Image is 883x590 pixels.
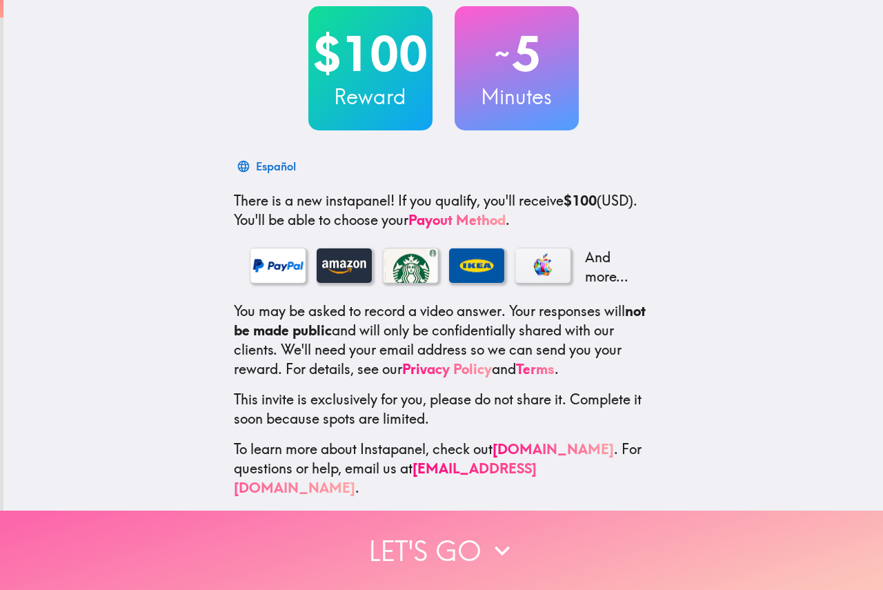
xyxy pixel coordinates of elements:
[234,153,301,180] button: Español
[234,440,653,498] p: To learn more about Instapanel, check out . For questions or help, email us at .
[564,192,597,209] b: $100
[455,82,579,111] h3: Minutes
[234,460,537,496] a: [EMAIL_ADDRESS][DOMAIN_NAME]
[308,82,433,111] h3: Reward
[234,191,653,230] p: If you qualify, you'll receive (USD) . You'll be able to choose your .
[493,33,512,75] span: ~
[234,302,653,379] p: You may be asked to record a video answer. Your responses will and will only be confidentially sh...
[234,302,646,339] b: not be made public
[308,26,433,82] h2: $100
[516,360,555,377] a: Terms
[234,390,653,429] p: This invite is exclusively for you, please do not share it. Complete it soon because spots are li...
[493,440,614,458] a: [DOMAIN_NAME]
[455,26,579,82] h2: 5
[402,360,492,377] a: Privacy Policy
[234,192,395,209] span: There is a new instapanel!
[256,157,296,176] div: Español
[408,211,506,228] a: Payout Method
[582,248,637,286] p: And more...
